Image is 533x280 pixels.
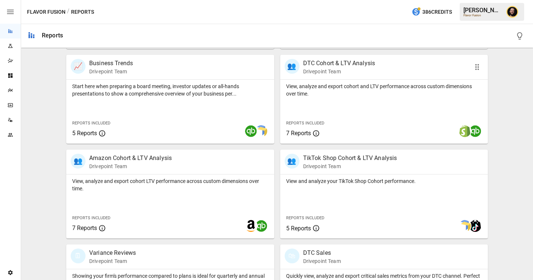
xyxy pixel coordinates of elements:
p: TikTok Shop Cohort & LTV Analysis [303,154,397,163]
div: 👥 [285,154,299,169]
span: 7 Reports [286,130,311,137]
div: 📈 [71,59,86,74]
span: Reports Included [286,216,324,220]
button: Ciaran Nugent [502,1,523,22]
p: DTC Sales [303,249,341,257]
p: Drivepoint Team [89,257,136,265]
img: amazon [245,220,257,232]
p: View and analyze your TikTok Shop Cohort performance. [286,177,482,185]
img: quickbooks [255,220,267,232]
p: View, analyze and export cohort and LTV performance across custom dimensions over time. [286,83,482,97]
p: Variance Reviews [89,249,136,257]
p: DTC Cohort & LTV Analysis [303,59,375,68]
div: 👥 [71,154,86,169]
p: Drivepoint Team [89,68,133,75]
div: Flavor Fusion [463,14,502,17]
span: 5 Reports [72,130,97,137]
span: 5 Reports [286,225,311,232]
p: Business Trends [89,59,133,68]
img: quickbooks [469,125,481,137]
p: Amazon Cohort & LTV Analysis [89,154,172,163]
span: Reports Included [72,121,110,126]
img: smart model [255,125,267,137]
img: quickbooks [245,125,257,137]
p: Start here when preparing a board meeting, investor updates or all-hands presentations to show a ... [72,83,268,97]
button: 386Credits [409,5,455,19]
button: Flavor Fusion [27,7,66,17]
div: Reports [42,32,63,39]
div: 👥 [285,59,299,74]
img: Ciaran Nugent [506,6,518,18]
div: 🗓 [71,249,86,263]
img: tiktok [469,220,481,232]
p: Drivepoint Team [303,68,375,75]
span: 7 Reports [72,224,97,231]
span: 386 Credits [422,7,452,17]
p: Drivepoint Team [89,163,172,170]
div: 🛍 [285,249,299,263]
p: Drivepoint Team [303,163,397,170]
div: / [67,7,70,17]
div: [PERSON_NAME] [463,7,502,14]
span: Reports Included [72,216,110,220]
span: Reports Included [286,121,324,126]
p: View, analyze and export cohort LTV performance across custom dimensions over time. [72,177,268,192]
img: shopify [459,125,471,137]
img: smart model [459,220,471,232]
p: Drivepoint Team [303,257,341,265]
